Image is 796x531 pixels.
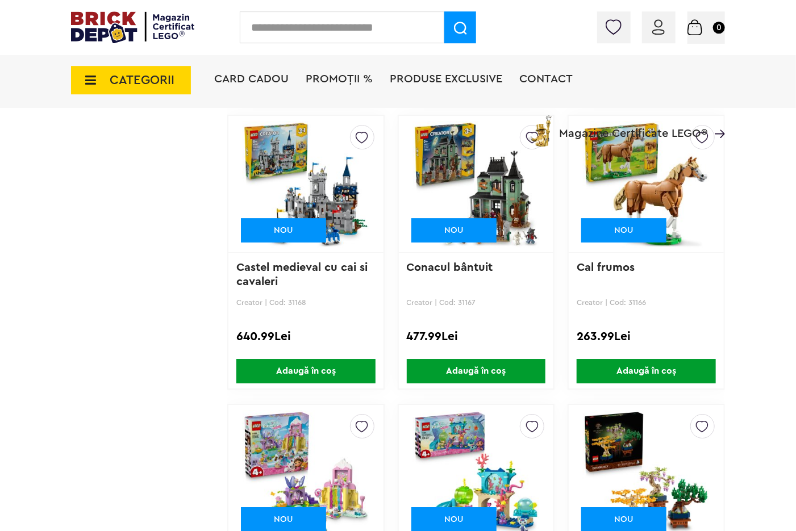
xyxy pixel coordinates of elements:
a: Produse exclusive [390,73,502,85]
img: Castel medieval cu cai si cavaleri [243,104,369,264]
img: Cal frumos [583,104,710,264]
span: Adaugă în coș [577,359,716,383]
div: NOU [581,218,666,242]
div: 477.99Lei [407,329,546,344]
a: Adaugă în coș [399,359,554,383]
a: Adaugă în coș [569,359,724,383]
small: 0 [713,22,725,34]
div: NOU [411,218,497,242]
a: Card Cadou [214,73,289,85]
span: Adaugă în coș [407,359,546,383]
a: Adaugă în coș [228,359,384,383]
a: Castel medieval cu cai si cavaleri [236,262,371,287]
a: Conacul bântuit [407,262,493,273]
a: Contact [519,73,573,85]
span: CATEGORII [110,74,174,86]
a: Cal frumos [577,262,635,273]
img: Conacul bântuit [413,104,540,264]
span: Magazine Certificate LEGO® [559,113,707,139]
p: Creator | Cod: 31167 [407,298,546,307]
p: Creator | Cod: 31166 [577,298,716,307]
a: Magazine Certificate LEGO® [707,113,725,124]
div: NOU [241,218,326,242]
span: Adaugă în coș [236,359,376,383]
div: 263.99Lei [577,329,716,344]
a: PROMOȚII % [306,73,373,85]
p: Creator | Cod: 31168 [236,298,376,307]
div: 640.99Lei [236,329,376,344]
